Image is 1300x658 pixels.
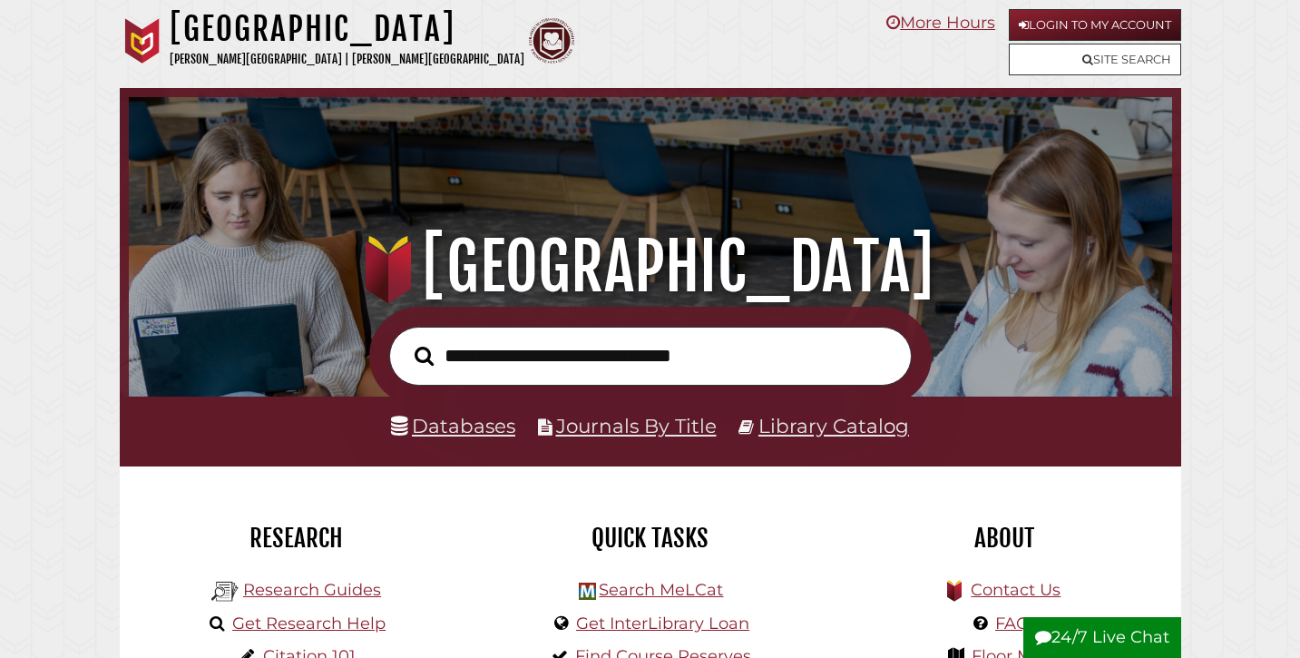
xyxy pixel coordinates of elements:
img: Calvin Theological Seminary [529,18,574,64]
img: Hekman Library Logo [579,583,596,600]
a: Journals By Title [556,414,717,437]
h2: About [841,523,1168,554]
a: Get InterLibrary Loan [576,614,749,633]
p: [PERSON_NAME][GEOGRAPHIC_DATA] | [PERSON_NAME][GEOGRAPHIC_DATA] [170,49,524,70]
a: Get Research Help [232,614,386,633]
a: Databases [391,414,515,437]
a: Login to My Account [1009,9,1181,41]
img: Hekman Library Logo [211,578,239,605]
a: More Hours [886,13,995,33]
a: Contact Us [971,580,1061,600]
h1: [GEOGRAPHIC_DATA] [148,227,1152,307]
a: Site Search [1009,44,1181,75]
img: Calvin University [120,18,165,64]
a: Research Guides [243,580,381,600]
h1: [GEOGRAPHIC_DATA] [170,9,524,49]
a: FAQs [995,614,1038,633]
button: Search [406,341,443,371]
h2: Research [133,523,460,554]
a: Search MeLCat [599,580,723,600]
h2: Quick Tasks [487,523,814,554]
a: Library Catalog [758,414,909,437]
i: Search [415,346,434,367]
